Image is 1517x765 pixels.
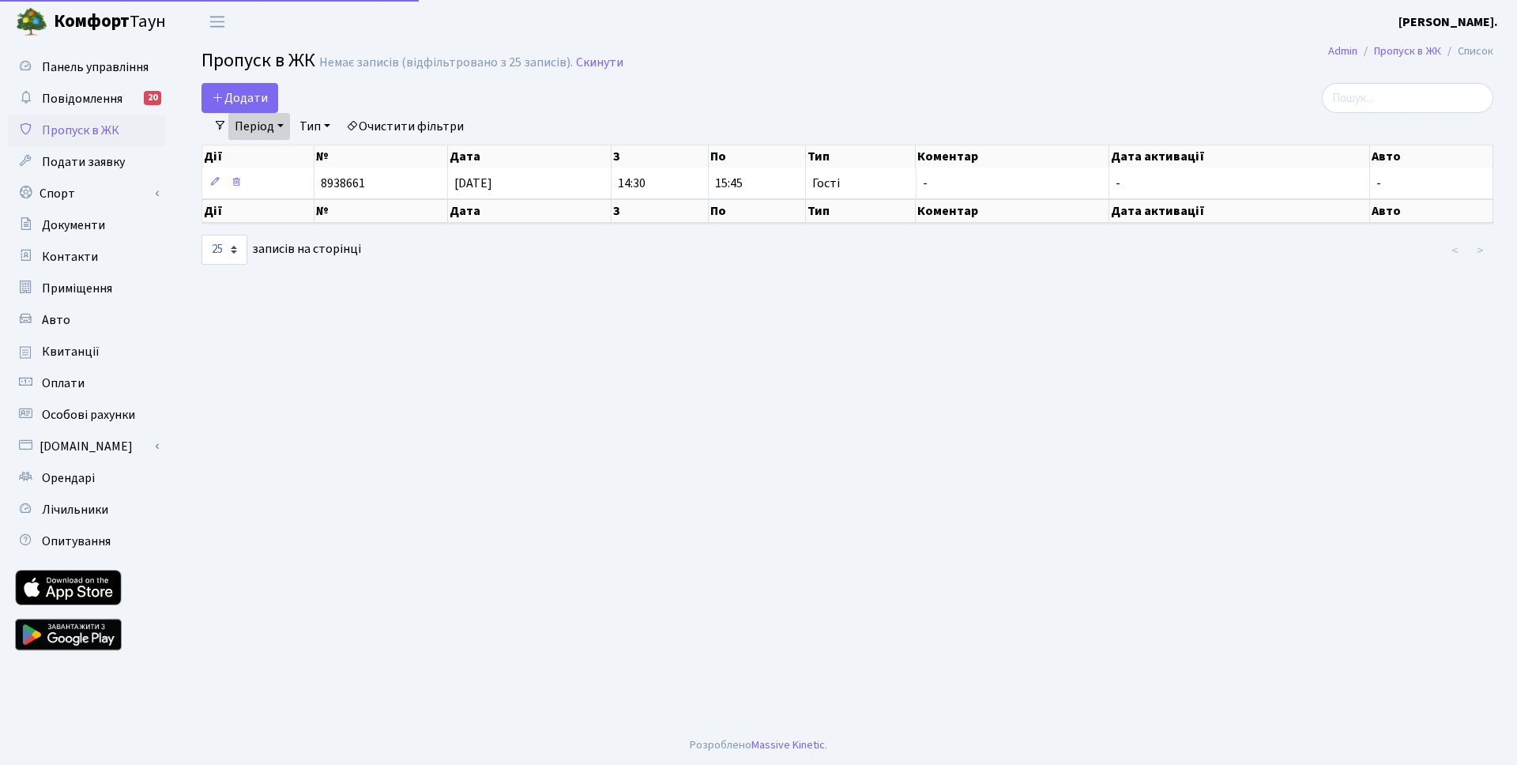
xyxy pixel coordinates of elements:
span: Авто [42,311,70,329]
span: Опитування [42,533,111,550]
span: Панель управління [42,58,149,76]
th: Коментар [916,199,1109,223]
span: 15:45 [715,175,743,192]
a: Повідомлення20 [8,83,166,115]
a: Admin [1328,43,1357,59]
span: Лічильники [42,501,108,518]
span: 8938661 [321,175,365,192]
span: Квитанції [42,343,100,360]
a: Пропуск в ЖК [1374,43,1441,59]
span: Орендарі [42,469,95,487]
span: - [923,175,928,192]
div: Розроблено . [690,737,827,754]
li: Список [1441,43,1493,60]
th: № [314,199,448,223]
a: Тип [293,113,337,140]
a: Скинути [576,55,623,70]
a: Лічильники [8,494,166,526]
span: Додати [212,89,268,107]
span: Пропуск в ЖК [201,47,315,74]
a: Приміщення [8,273,166,304]
label: записів на сторінці [201,235,361,265]
th: Дії [202,199,314,223]
span: Особові рахунки [42,406,135,424]
th: По [709,199,806,223]
span: Контакти [42,248,98,266]
a: Оплати [8,367,166,399]
a: Авто [8,304,166,336]
a: [PERSON_NAME]. [1398,13,1498,32]
span: Подати заявку [42,153,125,171]
th: Дата активації [1109,145,1370,168]
a: Особові рахунки [8,399,166,431]
span: Оплати [42,375,85,392]
th: По [709,145,806,168]
b: Комфорт [54,9,130,34]
th: Дії [202,145,314,168]
a: Орендарі [8,462,166,494]
th: Дата [448,145,611,168]
th: № [314,145,448,168]
span: - [1376,175,1381,192]
a: Опитування [8,526,166,557]
th: Дата активації [1109,199,1370,223]
a: Період [228,113,290,140]
a: Документи [8,209,166,241]
a: Очистити фільтри [340,113,470,140]
a: Панель управління [8,51,166,83]
a: Контакти [8,241,166,273]
a: Спорт [8,178,166,209]
a: Подати заявку [8,146,166,178]
img: logo.png [16,6,47,38]
span: Документи [42,217,105,234]
th: З [612,199,709,223]
div: Немає записів (відфільтровано з 25 записів). [319,55,573,70]
th: Авто [1370,199,1493,223]
th: Дата [448,199,611,223]
span: Повідомлення [42,90,122,107]
th: Тип [806,145,916,168]
a: Квитанції [8,336,166,367]
th: Тип [806,199,916,223]
th: Авто [1370,145,1493,168]
span: - [1116,175,1120,192]
span: Гості [812,177,840,190]
span: [DATE] [454,175,492,192]
a: Massive Kinetic [751,737,825,753]
a: Пропуск в ЖК [8,115,166,146]
a: Додати [201,83,278,113]
span: Приміщення [42,280,112,297]
th: З [612,145,709,168]
b: [PERSON_NAME]. [1398,13,1498,31]
select: записів на сторінці [201,235,247,265]
nav: breadcrumb [1304,35,1517,68]
span: 14:30 [618,175,646,192]
input: Пошук... [1322,83,1493,113]
span: Таун [54,9,166,36]
span: Пропуск в ЖК [42,122,119,139]
a: [DOMAIN_NAME] [8,431,166,462]
div: 20 [144,91,161,105]
th: Коментар [916,145,1109,168]
button: Переключити навігацію [198,9,237,35]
